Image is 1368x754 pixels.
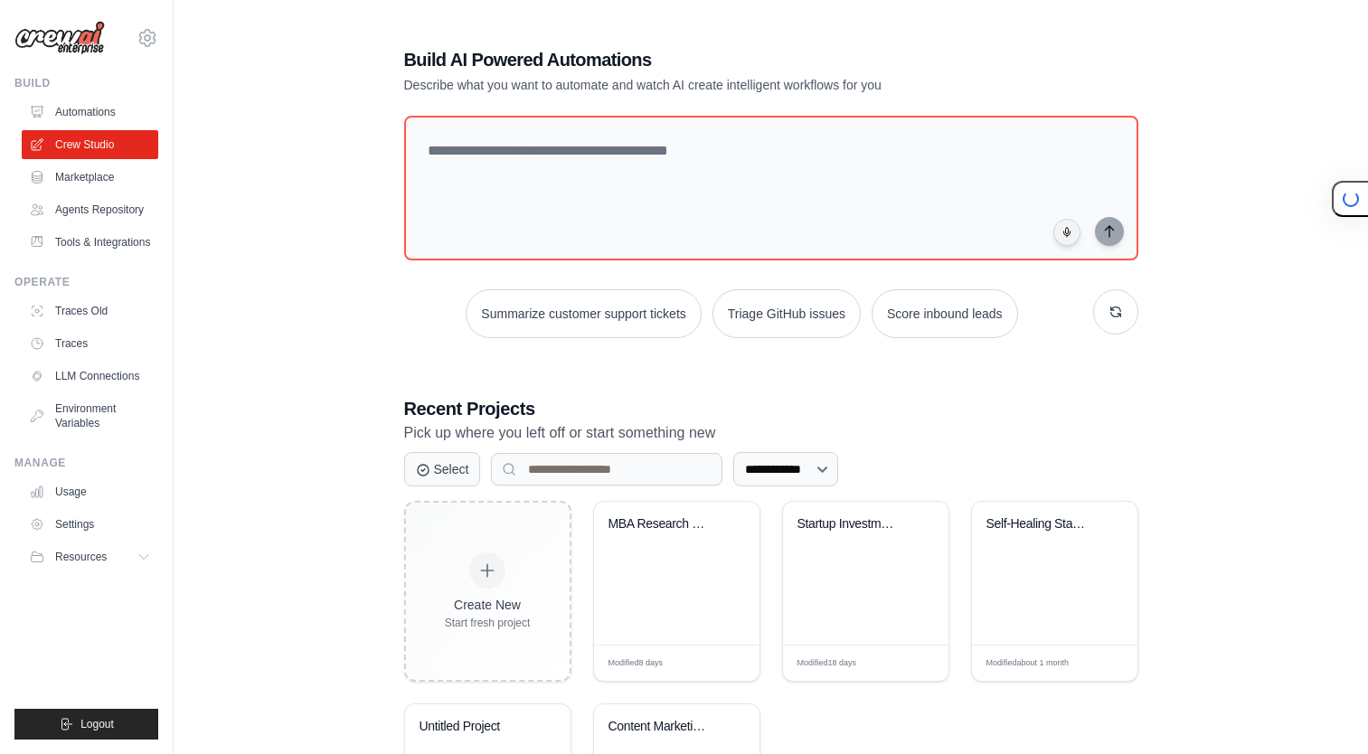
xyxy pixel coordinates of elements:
div: Operate [14,275,158,289]
div: MBA Research & Application Workflow [609,516,718,533]
button: Triage GitHub issues [712,289,861,338]
a: Marketplace [22,163,158,192]
h1: Build AI Powered Automations [404,47,1012,72]
div: Create New [445,596,531,614]
a: LLM Connections [22,362,158,391]
div: Start fresh project [445,616,531,630]
button: Get new suggestions [1093,289,1138,335]
a: Agents Repository [22,195,158,224]
button: Summarize customer support tickets [466,289,701,338]
button: Select [404,452,481,486]
span: Modified 18 days [797,657,857,670]
span: Logout [80,717,114,731]
h3: Recent Projects [404,396,1138,421]
span: Resources [55,550,107,564]
span: Modified 8 days [609,657,664,670]
p: Describe what you want to automate and watch AI create intelligent workflows for you [404,76,1012,94]
button: Logout [14,709,158,740]
button: Click to speak your automation idea [1053,219,1080,246]
a: Traces Old [22,297,158,325]
div: Self-Healing Startup Investment Analysis Automation [986,516,1096,533]
a: Tools & Integrations [22,228,158,257]
p: Pick up where you left off or start something new [404,421,1138,445]
a: Usage [22,477,158,506]
button: Score inbound leads [872,289,1018,338]
div: Build [14,76,158,90]
span: Edit [1094,656,1109,670]
span: Modified about 1 month [986,657,1070,670]
a: Environment Variables [22,394,158,438]
div: Manage [14,456,158,470]
a: Settings [22,510,158,539]
a: Automations [22,98,158,127]
img: Logo [14,21,105,55]
div: Content Marketing & Audience Building Automation [609,719,718,735]
a: Traces [22,329,158,358]
span: Edit [905,656,920,670]
span: Edit [716,656,731,670]
button: Resources [22,542,158,571]
div: Untitled Project [420,719,529,735]
a: Crew Studio [22,130,158,159]
div: Startup Investment Assessment Automation [797,516,907,533]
